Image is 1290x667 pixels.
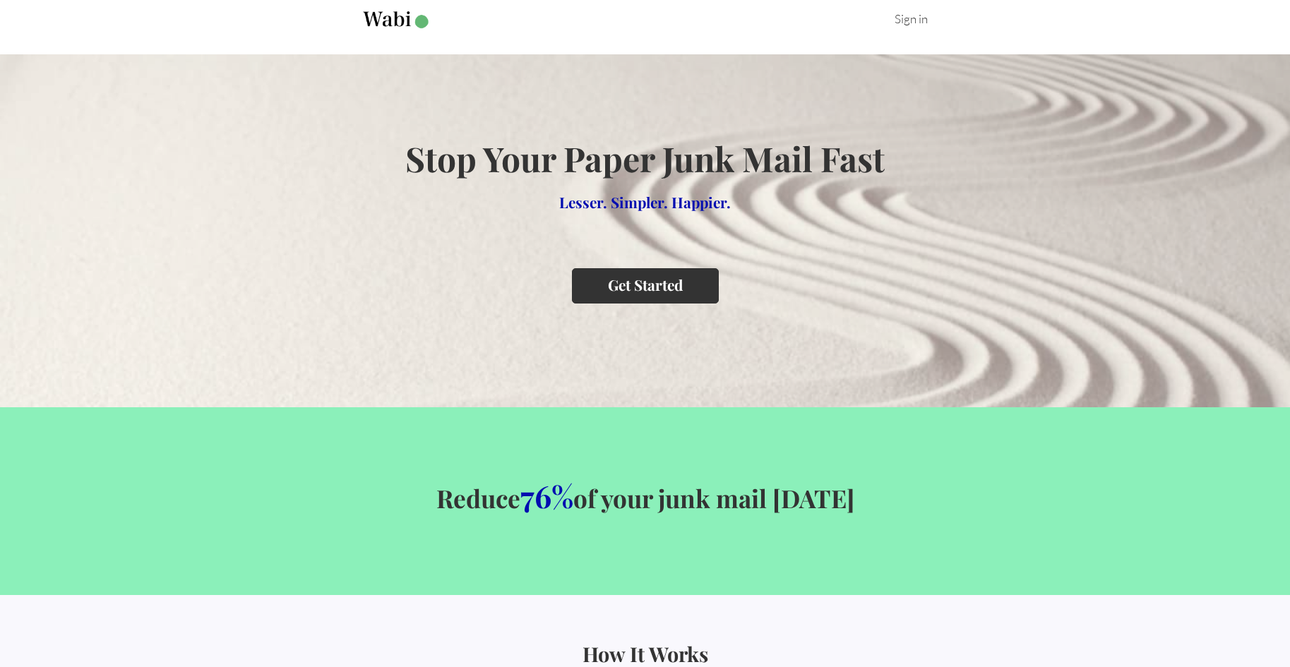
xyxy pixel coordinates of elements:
[23,475,1267,516] h2: Reduce of your junk mail [DATE]
[572,268,719,303] button: Get Started
[895,11,928,26] a: Sign in
[23,640,1267,667] h2: How It Works
[405,192,885,212] h2: Lesser. Simpler. Happier.
[520,475,573,516] span: 76%
[363,11,431,29] img: Wabi
[405,136,885,181] h1: Stop Your Paper Junk Mail Fast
